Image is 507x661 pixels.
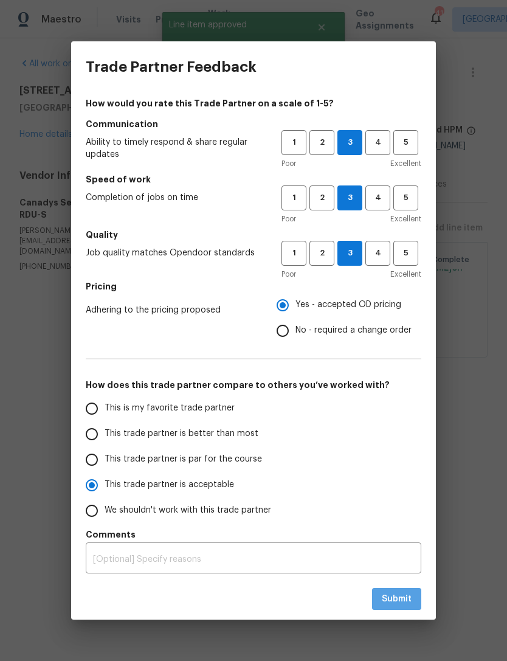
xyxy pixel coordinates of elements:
h5: Speed of work [86,173,421,185]
h5: Communication [86,118,421,130]
span: Excellent [390,157,421,170]
span: 4 [367,246,389,260]
button: 4 [365,241,390,266]
button: 2 [309,130,334,155]
button: 2 [309,241,334,266]
button: 1 [281,185,306,210]
span: 1 [283,136,305,150]
h5: How does this trade partner compare to others you’ve worked with? [86,379,421,391]
span: Job quality matches Opendoor standards [86,247,262,259]
div: Pricing [277,292,421,344]
span: No - required a change order [295,324,412,337]
span: Poor [281,268,296,280]
span: Poor [281,157,296,170]
span: 2 [311,136,333,150]
span: 1 [283,191,305,205]
span: 1 [283,246,305,260]
span: Submit [382,592,412,607]
button: 2 [309,185,334,210]
h5: Comments [86,528,421,541]
span: This trade partner is better than most [105,427,258,440]
span: 4 [367,191,389,205]
button: 3 [337,130,362,155]
button: 5 [393,185,418,210]
span: This is my favorite trade partner [105,402,235,415]
span: 5 [395,246,417,260]
button: Submit [372,588,421,611]
div: How does this trade partner compare to others you’ve worked with? [86,396,421,524]
h5: Quality [86,229,421,241]
span: This trade partner is acceptable [105,479,234,491]
span: 3 [338,136,362,150]
span: 3 [338,246,362,260]
button: 1 [281,241,306,266]
button: 1 [281,130,306,155]
span: Completion of jobs on time [86,192,262,204]
span: Adhering to the pricing proposed [86,304,257,316]
span: 2 [311,191,333,205]
button: 3 [337,241,362,266]
span: Excellent [390,268,421,280]
button: 5 [393,241,418,266]
span: 2 [311,246,333,260]
button: 4 [365,130,390,155]
span: Excellent [390,213,421,225]
span: Ability to timely respond & share regular updates [86,136,262,161]
span: 3 [338,191,362,205]
span: 4 [367,136,389,150]
h5: Pricing [86,280,421,292]
h4: How would you rate this Trade Partner on a scale of 1-5? [86,97,421,109]
span: This trade partner is par for the course [105,453,262,466]
button: 4 [365,185,390,210]
span: 5 [395,191,417,205]
button: 3 [337,185,362,210]
span: Poor [281,213,296,225]
span: We shouldn't work with this trade partner [105,504,271,517]
span: Yes - accepted OD pricing [295,299,401,311]
button: 5 [393,130,418,155]
h3: Trade Partner Feedback [86,58,257,75]
span: 5 [395,136,417,150]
